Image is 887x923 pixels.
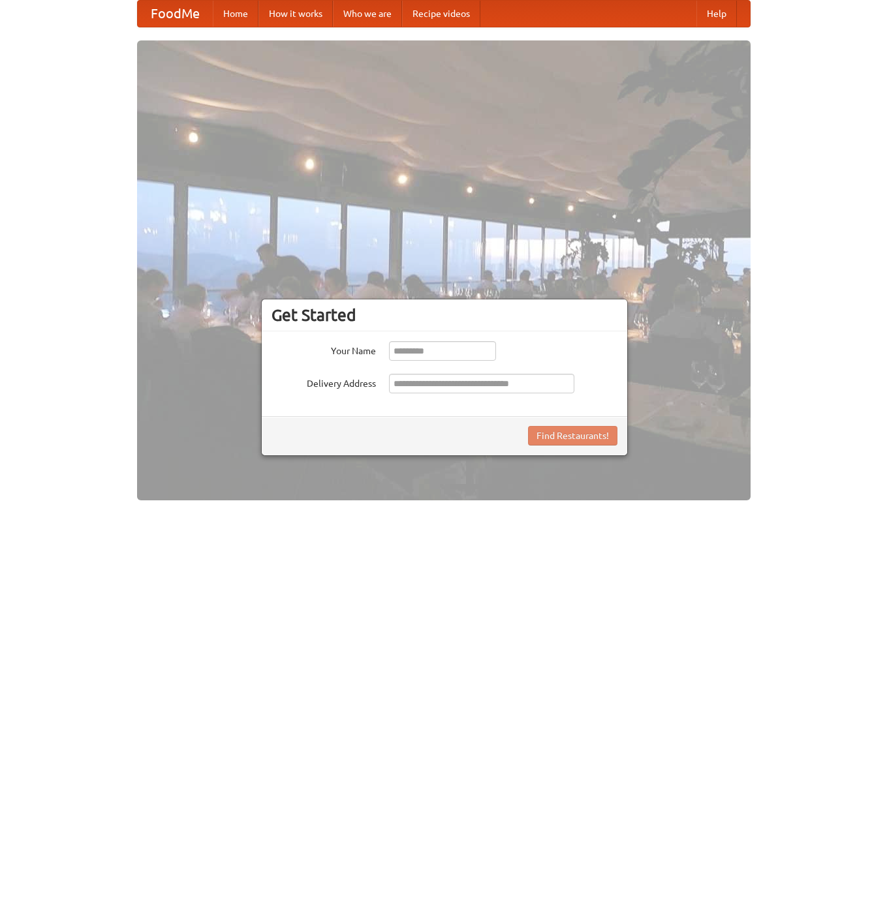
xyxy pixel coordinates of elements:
[402,1,480,27] a: Recipe videos
[213,1,258,27] a: Home
[138,1,213,27] a: FoodMe
[272,341,376,357] label: Your Name
[528,426,617,446] button: Find Restaurants!
[272,305,617,325] h3: Get Started
[696,1,737,27] a: Help
[333,1,402,27] a: Who we are
[272,374,376,390] label: Delivery Address
[258,1,333,27] a: How it works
